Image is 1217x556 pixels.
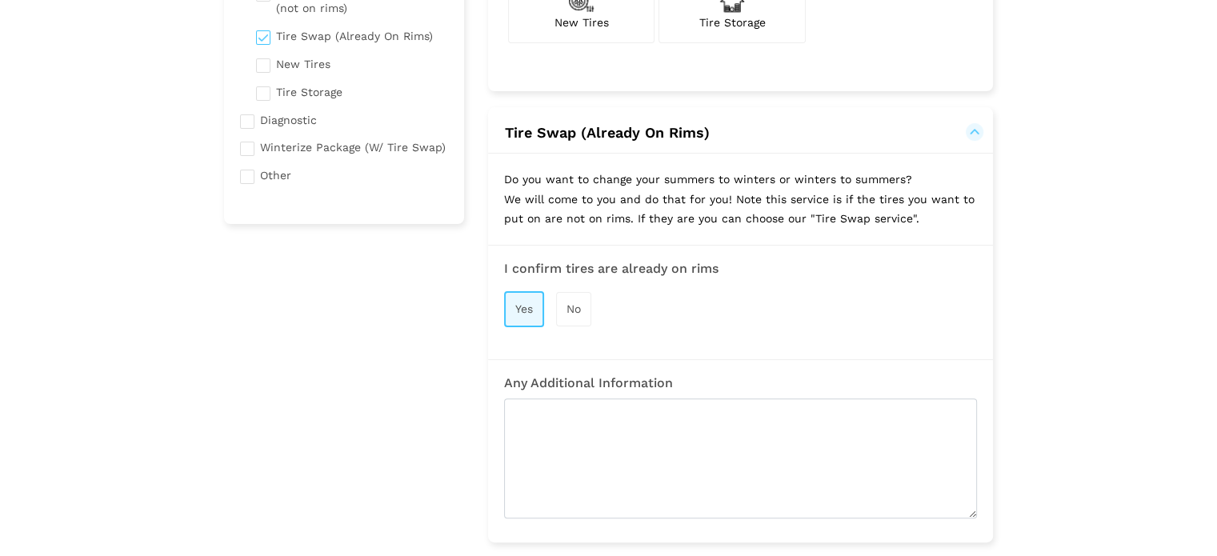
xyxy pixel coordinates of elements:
[504,376,977,390] h3: Any Additional Information
[699,16,766,29] span: Tire Storage
[566,302,581,315] span: No
[505,124,710,141] span: Tire Swap (Already On Rims)
[515,302,533,315] span: Yes
[504,123,977,142] button: Tire Swap (Already On Rims)
[554,16,609,29] span: New Tires
[488,154,993,245] p: Do you want to change your summers to winters or winters to summers? We will come to you and do t...
[504,262,977,276] h3: I confirm tires are already on rims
